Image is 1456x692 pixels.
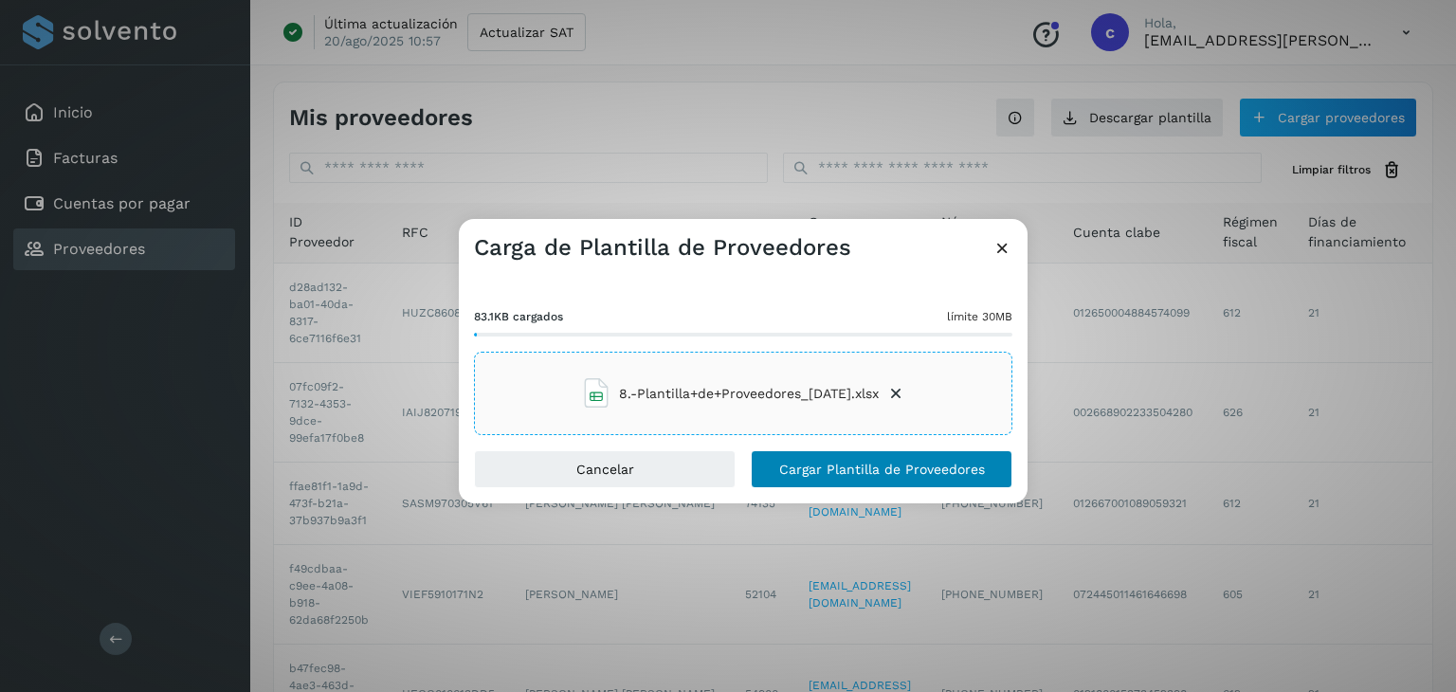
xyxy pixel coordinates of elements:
span: Cancelar [576,463,634,476]
span: 8.-Plantilla+de+Proveedores_[DATE].xlsx [619,384,879,404]
span: Cargar Plantilla de Proveedores [779,463,985,476]
span: 83.1KB cargados [474,308,563,325]
button: Cancelar [474,450,736,488]
span: límite 30MB [947,308,1012,325]
button: Cargar Plantilla de Proveedores [751,450,1012,488]
h3: Carga de Plantilla de Proveedores [474,234,851,262]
